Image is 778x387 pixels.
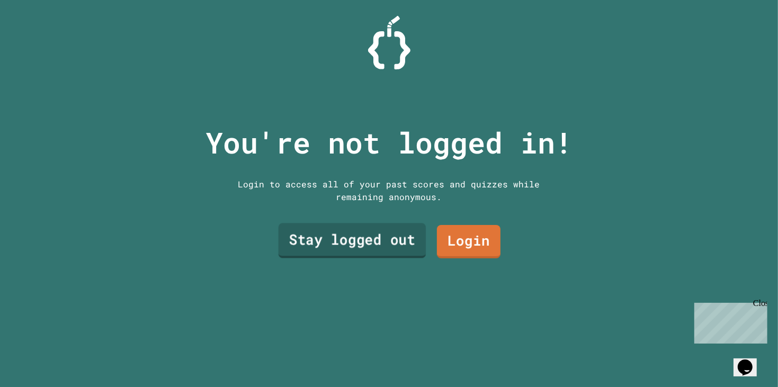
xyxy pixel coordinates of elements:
[368,16,410,69] img: Logo.svg
[4,4,73,67] div: Chat with us now!Close
[278,223,426,258] a: Stay logged out
[437,225,500,258] a: Login
[230,178,548,203] div: Login to access all of your past scores and quizzes while remaining anonymous.
[734,345,767,376] iframe: chat widget
[205,121,573,165] p: You're not logged in!
[690,299,767,344] iframe: chat widget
